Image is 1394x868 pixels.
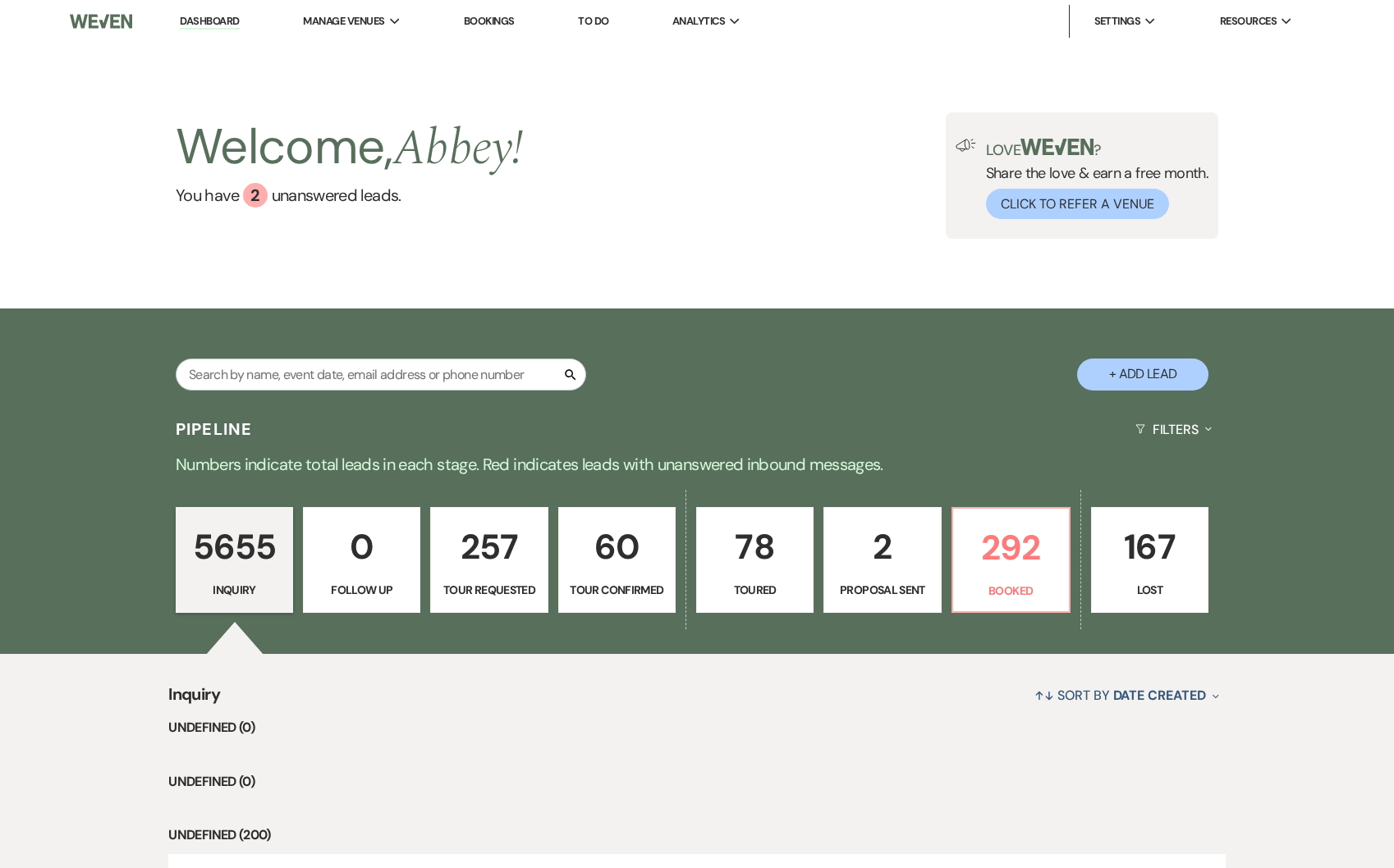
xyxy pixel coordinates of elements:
[578,14,608,28] a: To Do
[834,581,930,599] p: Proposal Sent
[186,519,282,574] p: 5655
[986,139,1209,158] p: Love ?
[823,507,941,614] a: 2Proposal Sent
[976,139,1209,219] div: Share the love & earn a free month.
[963,582,1059,600] p: Booked
[1220,13,1277,30] span: Resources
[393,111,523,186] span: Abbey !
[1102,519,1198,574] p: 167
[430,507,548,614] a: 257Tour Requested
[1113,687,1206,704] span: Date Created
[186,581,282,599] p: Inquiry
[314,581,410,599] p: Follow Up
[168,682,220,717] span: Inquiry
[70,4,132,39] img: Weven Logo
[441,519,537,574] p: 257
[672,13,725,30] span: Analytics
[1129,408,1218,451] button: Filters
[464,14,515,28] a: Bookings
[963,520,1059,575] p: 292
[106,451,1288,477] p: Numbers indicate total leads in each stage. Red indicates leads with unanswered inbound messages.
[707,581,803,599] p: Toured
[176,418,253,441] h3: Pipeline
[986,189,1169,219] button: Click to Refer a Venue
[1077,359,1208,391] button: + Add Lead
[441,581,537,599] p: Tour Requested
[176,359,586,391] input: Search by name, event date, email address or phone number
[707,519,803,574] p: 78
[1020,139,1094,155] img: weven-logo-green.svg
[1094,13,1141,30] span: Settings
[569,581,665,599] p: Tour Confirmed
[168,825,1225,846] li: undefined (200)
[558,507,676,614] a: 60Tour Confirmed
[303,507,420,614] a: 0Follow Up
[168,717,1225,738] li: undefined (0)
[1091,507,1208,614] a: 167Lost
[176,112,523,183] h2: Welcome,
[569,519,665,574] p: 60
[956,139,976,152] img: loud-speaker-illustration.svg
[1028,674,1225,717] button: Sort By Date Created
[1034,687,1054,704] span: ↑↓
[176,183,523,208] a: You have 2 unanswered leads.
[314,519,410,574] p: 0
[834,519,930,574] p: 2
[176,507,293,614] a: 5655Inquiry
[1102,581,1198,599] p: Lost
[180,14,239,30] a: Dashboard
[951,507,1071,614] a: 292Booked
[243,183,268,208] div: 2
[696,507,814,614] a: 78Toured
[168,771,1225,793] li: undefined (0)
[303,13,384,30] span: Manage Venues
